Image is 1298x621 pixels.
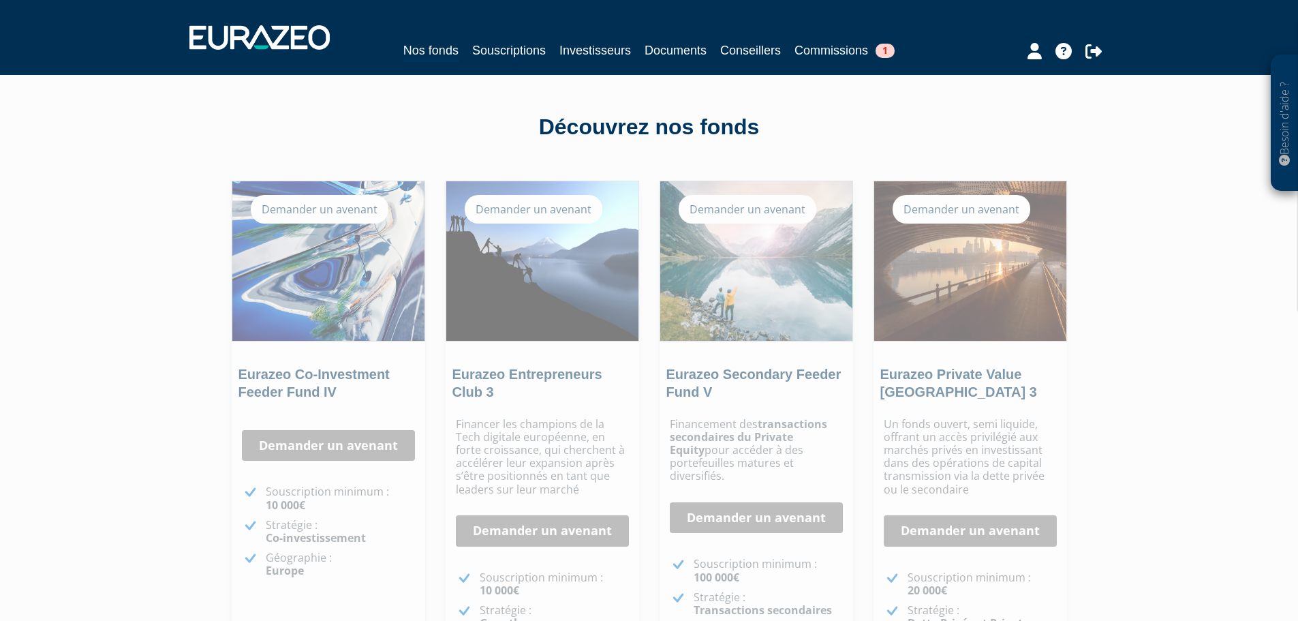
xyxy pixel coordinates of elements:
a: Eurazeo Private Value [GEOGRAPHIC_DATA] 3 [880,367,1037,399]
img: Eurazeo Entrepreneurs Club 3 [446,181,638,341]
a: Demander un avenant [884,515,1057,547]
p: Besoin d'aide ? [1277,62,1293,185]
strong: 20 000€ [908,583,947,598]
a: Documents [645,41,707,60]
p: Géographie : [266,551,415,577]
div: Demander un avenant [465,195,602,224]
span: 1 [876,44,895,58]
a: Demander un avenant [456,515,629,547]
a: Demander un avenant [242,430,415,461]
div: Demander un avenant [251,195,388,224]
p: Souscription minimum : [480,571,629,597]
div: Découvrez nos fonds [261,112,1038,143]
strong: 10 000€ [266,498,305,513]
img: Eurazeo Private Value Europe 3 [874,181,1066,341]
a: Demander un avenant [670,502,843,534]
p: Stratégie : [266,519,415,545]
p: Souscription minimum : [908,571,1057,597]
a: Eurazeo Secondary Feeder Fund V [666,367,841,399]
img: Eurazeo Secondary Feeder Fund V [660,181,852,341]
p: Financer les champions de la Tech digitale européenne, en forte croissance, qui cherchent à accél... [456,418,629,496]
p: Souscription minimum : [694,558,843,584]
strong: Europe [266,563,304,578]
img: Eurazeo Co-Investment Feeder Fund IV [232,181,424,341]
a: Commissions1 [794,41,895,60]
div: Demander un avenant [893,195,1030,224]
img: 1732889491-logotype_eurazeo_blanc_rvb.png [189,25,330,50]
p: Un fonds ouvert, semi liquide, offrant un accès privilégié aux marchés privés en investissant dan... [884,418,1057,496]
p: Stratégie : [694,591,843,617]
a: Nos fonds [403,41,459,62]
strong: 10 000€ [480,583,519,598]
a: Eurazeo Entrepreneurs Club 3 [452,367,602,399]
strong: Co-investissement [266,530,366,545]
a: Conseillers [720,41,781,60]
strong: Transactions secondaires [694,603,832,618]
div: Demander un avenant [679,195,816,224]
strong: transactions secondaires du Private Equity [670,416,827,457]
a: Eurazeo Co-Investment Feeder Fund IV [238,367,390,399]
p: Financement des pour accéder à des portefeuilles matures et diversifiés. [670,418,843,483]
p: Souscription minimum : [266,485,415,511]
a: Investisseurs [559,41,631,60]
strong: 100 000€ [694,570,739,585]
a: Souscriptions [472,41,546,60]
